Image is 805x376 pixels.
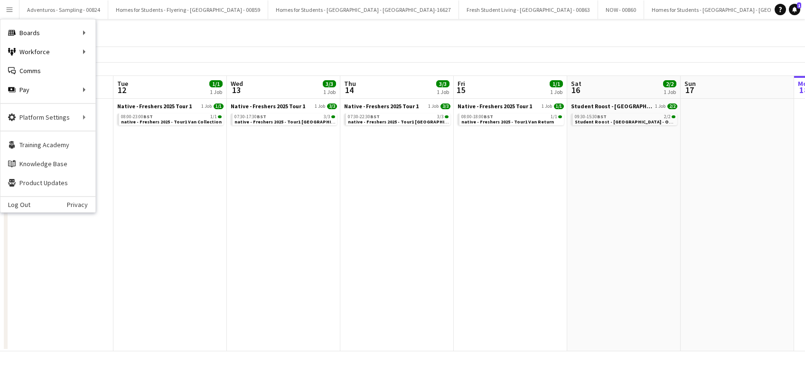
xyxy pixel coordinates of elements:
[116,85,128,95] span: 12
[684,79,696,88] span: Sun
[218,115,222,118] span: 1/1
[789,4,800,15] a: 1
[268,0,459,19] button: Homes for Students - [GEOGRAPHIC_DATA] - [GEOGRAPHIC_DATA]-16627
[554,103,564,109] span: 1/1
[550,80,563,87] span: 1/1
[558,115,562,118] span: 1/1
[458,103,532,110] span: Native - Freshers 2025 Tour 1
[458,103,564,110] a: Native - Freshers 2025 Tour 11 Job1/1
[570,85,581,95] span: 16
[0,80,95,99] div: Pay
[344,79,356,88] span: Thu
[331,115,335,118] span: 3/3
[121,119,222,125] span: native - Freshers 2025 - Tour1 Van Collection
[257,113,266,120] span: BST
[231,103,337,127] div: Native - Freshers 2025 Tour 11 Job3/307:30-17:30BST3/3native - Freshers 2025 - Tour1 [GEOGRAPHIC_...
[445,115,449,118] span: 3/3
[672,115,675,118] span: 2/2
[323,88,336,95] div: 1 Job
[324,114,330,119] span: 3/3
[344,103,419,110] span: Native - Freshers 2025 Tour 1
[664,88,676,95] div: 1 Job
[348,114,380,119] span: 07:30-22:30
[598,0,644,19] button: NOW - 00860
[117,103,224,110] a: Native - Freshers 2025 Tour 11 Job1/1
[461,119,554,125] span: native - Freshers 2025 - Tour1 Van Return
[456,85,465,95] span: 15
[231,103,305,110] span: Native - Freshers 2025 Tour 1
[597,113,607,120] span: BST
[461,113,562,124] a: 08:00-18:00BST1/1native - Freshers 2025 - Tour1 Van Return
[344,103,450,127] div: Native - Freshers 2025 Tour 11 Job3/307:30-22:30BST3/3native - Freshers 2025 - Tour1 [GEOGRAPHIC_...
[459,0,598,19] button: Fresh Student Living - [GEOGRAPHIC_DATA] - 00863
[214,103,224,109] span: 1/1
[143,113,153,120] span: BST
[121,114,153,119] span: 08:00-23:00
[231,103,337,110] a: Native - Freshers 2025 Tour 11 Job3/3
[664,114,671,119] span: 2/2
[575,114,607,119] span: 09:30-15:30
[436,80,449,87] span: 3/3
[437,88,449,95] div: 1 Job
[370,113,380,120] span: BST
[655,103,665,109] span: 1 Job
[234,119,349,125] span: native - Freshers 2025 - Tour1 Glasgow
[550,88,562,95] div: 1 Job
[327,103,337,109] span: 3/3
[0,23,95,42] div: Boards
[575,113,675,124] a: 09:30-15:30BST2/2Student Roost - [GEOGRAPHIC_DATA] - On-16926
[797,2,801,9] span: 1
[0,154,95,173] a: Knowledge Base
[667,103,677,109] span: 2/2
[121,113,222,124] a: 08:00-23:00BST1/1native - Freshers 2025 - Tour1 Van Collection
[210,114,217,119] span: 1/1
[484,113,493,120] span: BST
[201,103,212,109] span: 1 Job
[315,103,325,109] span: 1 Job
[348,113,449,124] a: 07:30-22:30BST3/3native - Freshers 2025 - Tour1 [GEOGRAPHIC_DATA]
[117,103,192,110] span: Native - Freshers 2025 Tour 1
[117,103,224,127] div: Native - Freshers 2025 Tour 11 Job1/108:00-23:00BST1/1native - Freshers 2025 - Tour1 Van Collection
[0,135,95,154] a: Training Academy
[117,79,128,88] span: Tue
[663,80,676,87] span: 2/2
[108,0,268,19] button: Homes for Students - Flyering - [GEOGRAPHIC_DATA] - 00859
[234,114,266,119] span: 07:30-17:30
[209,80,223,87] span: 1/1
[437,114,444,119] span: 3/3
[0,108,95,127] div: Platform Settings
[0,61,95,80] a: Comms
[210,88,222,95] div: 1 Job
[571,103,677,110] a: Student Roost - [GEOGRAPHIC_DATA] - On-169261 Job2/2
[343,85,356,95] span: 14
[231,79,243,88] span: Wed
[458,103,564,127] div: Native - Freshers 2025 Tour 11 Job1/108:00-18:00BST1/1native - Freshers 2025 - Tour1 Van Return
[571,103,677,127] div: Student Roost - [GEOGRAPHIC_DATA] - On-169261 Job2/209:30-15:30BST2/2Student Roost - [GEOGRAPHIC_...
[461,114,493,119] span: 08:00-18:00
[571,79,581,88] span: Sat
[0,201,30,208] a: Log Out
[19,0,108,19] button: Adventuros - Sampling - 00824
[234,113,335,124] a: 07:30-17:30BST3/3native - Freshers 2025 - Tour1 [GEOGRAPHIC_DATA]
[0,42,95,61] div: Workforce
[0,173,95,192] a: Product Updates
[440,103,450,109] span: 3/3
[348,119,463,125] span: native - Freshers 2025 - Tour1 Glasgow
[551,114,557,119] span: 1/1
[67,201,95,208] a: Privacy
[323,80,336,87] span: 3/3
[229,85,243,95] span: 13
[571,103,653,110] span: Student Roost - Southampton Solent - On-16926
[575,119,685,125] span: Student Roost - Southampton Solent - On-16926
[428,103,439,109] span: 1 Job
[542,103,552,109] span: 1 Job
[344,103,450,110] a: Native - Freshers 2025 Tour 11 Job3/3
[458,79,465,88] span: Fri
[683,85,696,95] span: 17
